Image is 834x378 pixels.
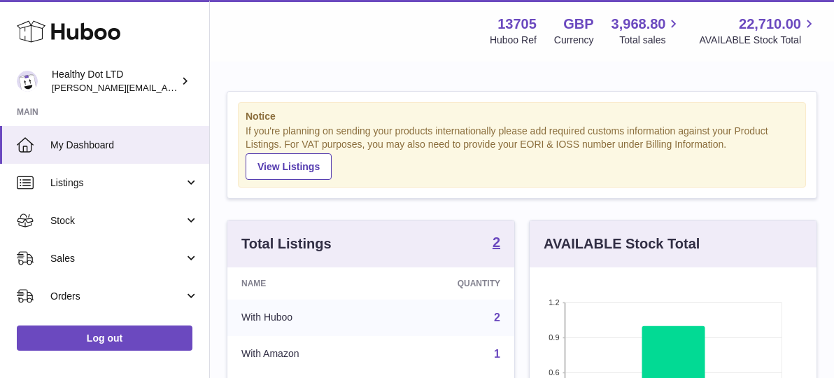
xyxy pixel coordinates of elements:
a: 3,968.80 Total sales [612,15,682,47]
img: Dorothy@healthydot.com [17,71,38,92]
strong: Notice [246,110,798,123]
td: With Amazon [227,336,384,372]
div: Healthy Dot LTD [52,68,178,94]
a: 22,710.00 AVAILABLE Stock Total [699,15,817,47]
span: Orders [50,290,184,303]
a: 2 [493,235,500,252]
span: Sales [50,252,184,265]
th: Quantity [384,267,514,300]
span: My Dashboard [50,139,199,152]
span: 22,710.00 [739,15,801,34]
text: 1.2 [549,298,559,307]
a: 2 [494,311,500,323]
strong: GBP [563,15,593,34]
strong: 2 [493,235,500,249]
span: Listings [50,176,184,190]
div: If you're planning on sending your products internationally please add required customs informati... [246,125,798,179]
div: Huboo Ref [490,34,537,47]
a: 1 [494,348,500,360]
div: Currency [554,34,594,47]
text: 0.9 [549,333,559,342]
a: Log out [17,325,192,351]
span: [PERSON_NAME][EMAIL_ADDRESS][DOMAIN_NAME] [52,82,281,93]
strong: 13705 [497,15,537,34]
h3: Total Listings [241,234,332,253]
td: With Huboo [227,300,384,336]
span: Total sales [619,34,681,47]
th: Name [227,267,384,300]
h3: AVAILABLE Stock Total [544,234,700,253]
span: 3,968.80 [612,15,666,34]
text: 0.6 [549,368,559,377]
span: Stock [50,214,184,227]
a: View Listings [246,153,332,180]
span: AVAILABLE Stock Total [699,34,817,47]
